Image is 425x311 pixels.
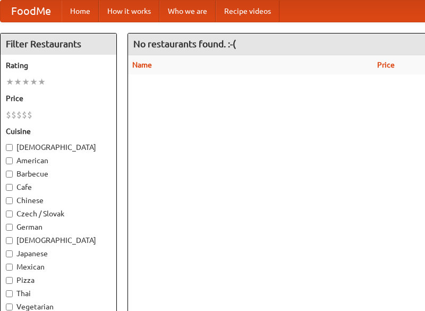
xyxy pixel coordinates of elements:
label: American [6,155,111,166]
input: Vegetarian [6,304,13,310]
label: Japanese [6,248,111,259]
li: ★ [38,76,46,88]
input: Cafe [6,184,13,191]
li: $ [6,109,11,121]
input: [DEMOGRAPHIC_DATA] [6,237,13,244]
input: Mexican [6,264,13,271]
h5: Rating [6,60,111,71]
input: Thai [6,290,13,297]
li: ★ [30,76,38,88]
a: Price [377,61,395,69]
li: $ [27,109,32,121]
li: ★ [22,76,30,88]
label: Barbecue [6,169,111,179]
label: Thai [6,288,111,299]
h5: Price [6,93,111,104]
li: $ [16,109,22,121]
input: [DEMOGRAPHIC_DATA] [6,144,13,151]
h5: Cuisine [6,126,111,137]
a: How it works [99,1,159,22]
label: Pizza [6,275,111,285]
a: Name [132,61,152,69]
ng-pluralize: No restaurants found. :-( [133,39,236,49]
a: FoodMe [1,1,62,22]
a: Who we are [159,1,216,22]
input: American [6,157,13,164]
label: [DEMOGRAPHIC_DATA] [6,235,111,246]
li: $ [11,109,16,121]
label: Chinese [6,195,111,206]
a: Recipe videos [216,1,279,22]
input: Chinese [6,197,13,204]
input: German [6,224,13,231]
label: Czech / Slovak [6,208,111,219]
a: Home [62,1,99,22]
h4: Filter Restaurants [1,33,116,55]
input: Czech / Slovak [6,211,13,217]
label: German [6,222,111,232]
li: ★ [14,76,22,88]
label: Mexican [6,262,111,272]
li: $ [22,109,27,121]
input: Japanese [6,250,13,257]
input: Barbecue [6,171,13,178]
input: Pizza [6,277,13,284]
label: [DEMOGRAPHIC_DATA] [6,142,111,153]
label: Cafe [6,182,111,192]
li: ★ [6,76,14,88]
